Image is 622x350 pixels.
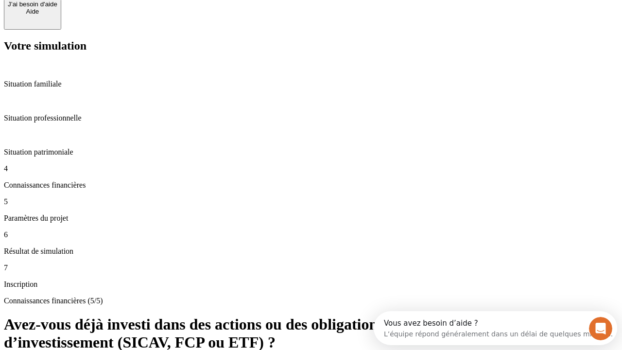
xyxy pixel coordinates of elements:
p: Situation familiale [4,80,618,88]
div: L’équipe répond généralement dans un délai de quelques minutes. [10,16,239,26]
p: 7 [4,263,618,272]
p: Situation professionnelle [4,114,618,122]
div: Ouvrir le Messenger Intercom [4,4,268,31]
p: Résultat de simulation [4,247,618,256]
p: Connaissances financières (5/5) [4,297,618,305]
p: 5 [4,197,618,206]
p: Inscription [4,280,618,289]
p: Situation patrimoniale [4,148,618,157]
div: J’ai besoin d'aide [8,0,57,8]
div: Aide [8,8,57,15]
iframe: Intercom live chat discovery launcher [374,311,617,345]
p: Paramètres du projet [4,214,618,223]
h2: Votre simulation [4,39,618,52]
iframe: Intercom live chat [589,317,612,340]
p: 6 [4,230,618,239]
div: Vous avez besoin d’aide ? [10,8,239,16]
p: Connaissances financières [4,181,618,190]
p: 4 [4,164,618,173]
